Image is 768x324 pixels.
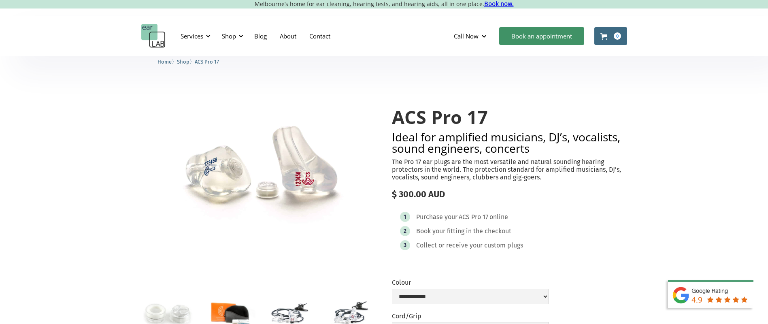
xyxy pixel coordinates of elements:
span: Shop [177,59,189,65]
div: Book your fitting in the checkout [416,227,511,235]
div: 2 [404,228,406,234]
label: Colour [392,279,549,286]
a: home [141,24,166,48]
div: Call Now [447,24,495,48]
li: 〉 [157,58,177,66]
a: open lightbox [141,91,377,252]
div: Call Now [454,32,479,40]
div: online [489,213,508,221]
a: Book an appointment [499,27,584,45]
li: 〉 [177,58,195,66]
div: Services [176,24,213,48]
span: Home [157,59,172,65]
div: Services [181,32,203,40]
a: Home [157,58,172,65]
div: $ 300.00 AUD [392,189,627,200]
h1: ACS Pro 17 [392,107,627,127]
div: Purchase your [416,213,457,221]
div: ACS Pro 17 [459,213,488,221]
a: About [273,24,303,48]
a: Open cart [594,27,627,45]
div: Shop [222,32,236,40]
div: 0 [614,32,621,40]
a: Blog [248,24,273,48]
div: Shop [217,24,246,48]
img: ACS Pro 17 [141,91,377,252]
div: 3 [404,242,406,248]
div: 1 [404,214,406,220]
a: ACS Pro 17 [195,58,219,65]
div: Collect or receive your custom plugs [416,241,523,249]
a: Shop [177,58,189,65]
a: Contact [303,24,337,48]
p: The Pro 17 ear plugs are the most versatile and natural sounding hearing protectors in the world.... [392,158,627,181]
label: Cord/Grip [392,312,549,320]
span: ACS Pro 17 [195,59,219,65]
h2: Ideal for amplified musicians, DJ’s, vocalists, sound engineers, concerts [392,131,627,154]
